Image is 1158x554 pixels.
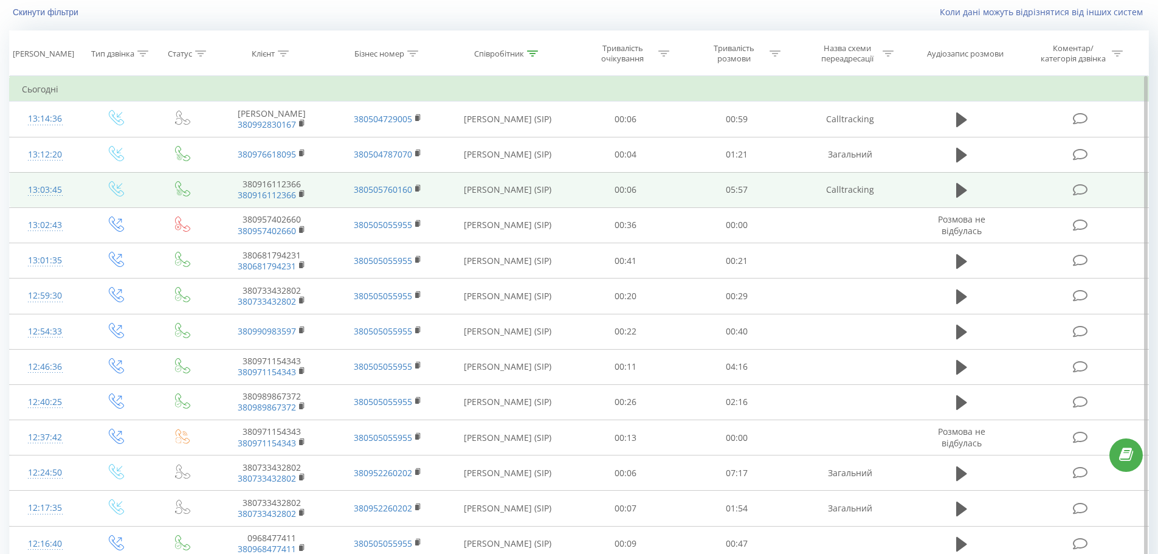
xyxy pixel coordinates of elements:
[22,213,69,237] div: 13:02:43
[446,279,570,314] td: [PERSON_NAME] (SIP)
[22,249,69,272] div: 13:01:35
[446,207,570,243] td: [PERSON_NAME] (SIP)
[681,102,793,137] td: 00:59
[354,219,412,230] a: 380505055955
[446,491,570,526] td: [PERSON_NAME] (SIP)
[570,243,681,279] td: 00:41
[252,49,275,59] div: Клієнт
[792,491,908,526] td: Загальний
[446,137,570,172] td: [PERSON_NAME] (SIP)
[590,43,655,64] div: Тривалість очікування
[354,502,412,514] a: 380952260202
[354,432,412,443] a: 380505055955
[354,148,412,160] a: 380504787070
[22,143,69,167] div: 13:12:20
[938,213,985,236] span: Розмова не відбулась
[570,102,681,137] td: 00:06
[681,314,793,349] td: 00:40
[214,491,329,526] td: 380733432802
[22,390,69,414] div: 12:40:25
[214,243,329,279] td: 380681794231
[238,119,296,130] a: 380992830167
[22,284,69,308] div: 12:59:30
[22,320,69,344] div: 12:54:33
[446,455,570,491] td: [PERSON_NAME] (SIP)
[214,207,329,243] td: 380957402660
[681,349,793,384] td: 04:16
[214,455,329,491] td: 380733432802
[446,384,570,420] td: [PERSON_NAME] (SIP)
[354,290,412,302] a: 380505055955
[238,366,296,378] a: 380971154343
[238,296,296,307] a: 380733432802
[474,49,524,59] div: Співробітник
[13,49,74,59] div: [PERSON_NAME]
[792,102,908,137] td: Calltracking
[238,225,296,237] a: 380957402660
[681,384,793,420] td: 02:16
[681,420,793,455] td: 00:00
[354,361,412,372] a: 380505055955
[681,207,793,243] td: 00:00
[354,184,412,195] a: 380505760160
[570,172,681,207] td: 00:06
[238,473,296,484] a: 380733432802
[570,420,681,455] td: 00:13
[815,43,880,64] div: Назва схеми переадресації
[354,49,404,59] div: Бізнес номер
[354,113,412,125] a: 380504729005
[570,279,681,314] td: 00:20
[238,325,296,337] a: 380990983597
[354,255,412,266] a: 380505055955
[238,148,296,160] a: 380976618095
[1038,43,1109,64] div: Коментар/категорія дзвінка
[9,7,84,18] button: Скинути фільтри
[570,314,681,349] td: 00:22
[22,496,69,520] div: 12:17:35
[570,349,681,384] td: 00:11
[214,279,329,314] td: 380733432802
[354,467,412,479] a: 380952260202
[681,243,793,279] td: 00:21
[446,349,570,384] td: [PERSON_NAME] (SIP)
[238,437,296,449] a: 380971154343
[354,325,412,337] a: 380505055955
[354,538,412,549] a: 380505055955
[91,49,134,59] div: Тип дзвінка
[238,508,296,519] a: 380733432802
[354,396,412,407] a: 380505055955
[214,349,329,384] td: 380971154343
[238,401,296,413] a: 380989867372
[446,243,570,279] td: [PERSON_NAME] (SIP)
[570,207,681,243] td: 00:36
[22,107,69,131] div: 13:14:36
[10,77,1149,102] td: Сьогодні
[681,172,793,207] td: 05:57
[446,420,570,455] td: [PERSON_NAME] (SIP)
[238,189,296,201] a: 380916112366
[681,491,793,526] td: 01:54
[701,43,767,64] div: Тривалість розмови
[214,102,329,137] td: [PERSON_NAME]
[570,384,681,420] td: 00:26
[570,137,681,172] td: 00:04
[927,49,1004,59] div: Аудіозапис розмови
[214,384,329,420] td: 380989867372
[792,172,908,207] td: Calltracking
[22,355,69,379] div: 12:46:36
[681,279,793,314] td: 00:29
[681,137,793,172] td: 01:21
[681,455,793,491] td: 07:17
[168,49,192,59] div: Статус
[22,426,69,449] div: 12:37:42
[238,260,296,272] a: 380681794231
[446,314,570,349] td: [PERSON_NAME] (SIP)
[446,102,570,137] td: [PERSON_NAME] (SIP)
[570,491,681,526] td: 00:07
[938,426,985,448] span: Розмова не відбулась
[22,461,69,485] div: 12:24:50
[214,172,329,207] td: 380916112366
[446,172,570,207] td: [PERSON_NAME] (SIP)
[792,137,908,172] td: Загальний
[792,455,908,491] td: Загальний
